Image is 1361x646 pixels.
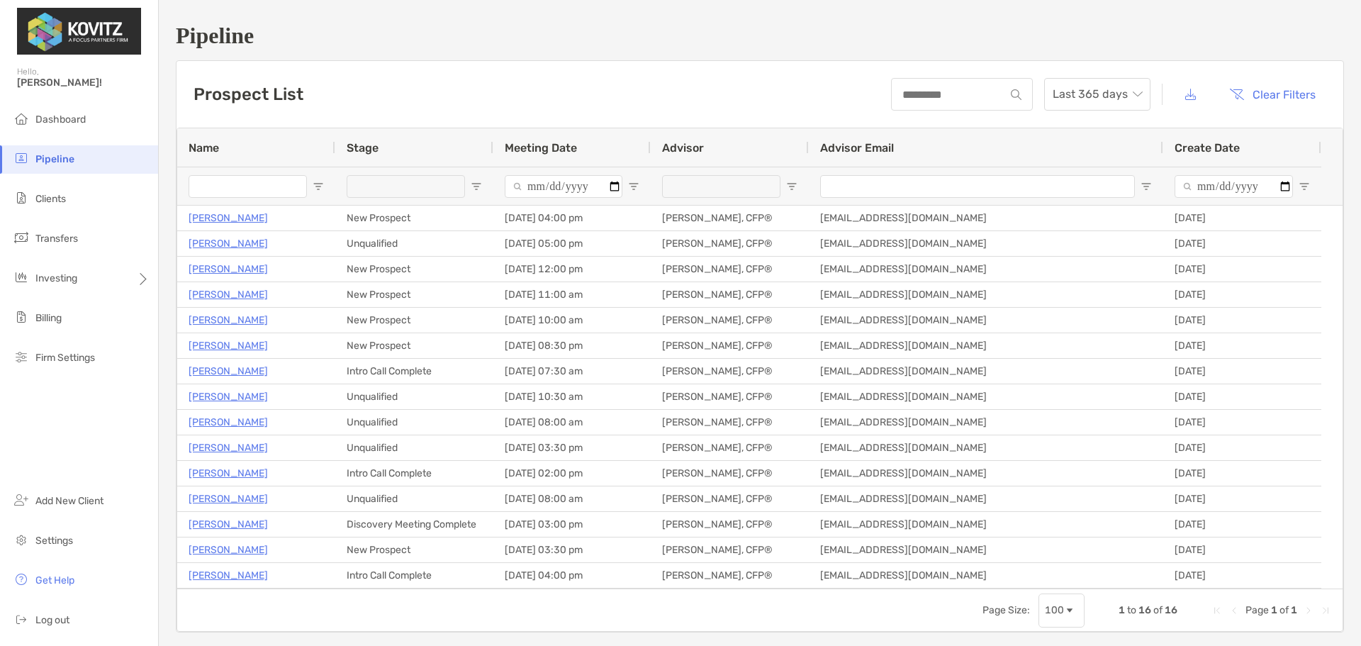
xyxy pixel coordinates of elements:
[347,141,379,155] span: Stage
[1038,594,1085,628] div: Page Size
[651,461,809,486] div: [PERSON_NAME], CFP®
[189,260,268,278] a: [PERSON_NAME]
[335,257,493,282] div: New Prospect
[809,206,1163,230] div: [EMAIL_ADDRESS][DOMAIN_NAME]
[13,110,30,127] img: dashboard icon
[189,141,219,155] span: Name
[189,516,268,533] a: [PERSON_NAME]
[820,141,894,155] span: Advisor Email
[176,23,1344,49] h1: Pipeline
[335,333,493,358] div: New Prospect
[471,181,482,192] button: Open Filter Menu
[17,6,141,57] img: Zoe Logo
[335,359,493,384] div: Intro Call Complete
[313,181,324,192] button: Open Filter Menu
[335,538,493,562] div: New Prospect
[335,308,493,333] div: New Prospect
[651,282,809,307] div: [PERSON_NAME], CFP®
[1279,604,1289,616] span: of
[1175,141,1240,155] span: Create Date
[1163,563,1321,588] div: [DATE]
[13,229,30,246] img: transfers icon
[13,308,30,325] img: billing icon
[335,410,493,435] div: Unqualified
[1163,359,1321,384] div: [DATE]
[651,206,809,230] div: [PERSON_NAME], CFP®
[35,113,86,126] span: Dashboard
[189,388,268,406] a: [PERSON_NAME]
[493,231,651,256] div: [DATE] 05:00 pm
[335,282,493,307] div: New Prospect
[651,486,809,511] div: [PERSON_NAME], CFP®
[982,604,1030,616] div: Page Size:
[1163,333,1321,358] div: [DATE]
[493,435,651,460] div: [DATE] 03:30 pm
[651,435,809,460] div: [PERSON_NAME], CFP®
[335,486,493,511] div: Unqualified
[1163,486,1321,511] div: [DATE]
[651,538,809,562] div: [PERSON_NAME], CFP®
[651,563,809,588] div: [PERSON_NAME], CFP®
[1163,410,1321,435] div: [DATE]
[189,311,268,329] p: [PERSON_NAME]
[1163,435,1321,460] div: [DATE]
[1163,512,1321,537] div: [DATE]
[493,538,651,562] div: [DATE] 03:30 pm
[1303,605,1314,616] div: Next Page
[35,272,77,284] span: Investing
[189,286,268,303] p: [PERSON_NAME]
[35,193,66,205] span: Clients
[335,384,493,409] div: Unqualified
[651,512,809,537] div: [PERSON_NAME], CFP®
[35,233,78,245] span: Transfers
[13,269,30,286] img: investing icon
[1299,181,1310,192] button: Open Filter Menu
[809,257,1163,282] div: [EMAIL_ADDRESS][DOMAIN_NAME]
[493,384,651,409] div: [DATE] 10:30 am
[189,439,268,457] p: [PERSON_NAME]
[194,84,303,104] h3: Prospect List
[809,231,1163,256] div: [EMAIL_ADDRESS][DOMAIN_NAME]
[651,257,809,282] div: [PERSON_NAME], CFP®
[1141,181,1152,192] button: Open Filter Menu
[809,333,1163,358] div: [EMAIL_ADDRESS][DOMAIN_NAME]
[1320,605,1331,616] div: Last Page
[651,333,809,358] div: [PERSON_NAME], CFP®
[335,435,493,460] div: Unqualified
[35,312,62,324] span: Billing
[1163,384,1321,409] div: [DATE]
[651,359,809,384] div: [PERSON_NAME], CFP®
[820,175,1135,198] input: Advisor Email Filter Input
[189,567,268,584] a: [PERSON_NAME]
[662,141,704,155] span: Advisor
[505,175,622,198] input: Meeting Date Filter Input
[189,490,268,508] a: [PERSON_NAME]
[13,189,30,206] img: clients icon
[189,209,268,227] p: [PERSON_NAME]
[189,337,268,355] a: [PERSON_NAME]
[13,571,30,588] img: get-help icon
[1163,257,1321,282] div: [DATE]
[493,461,651,486] div: [DATE] 02:00 pm
[35,153,74,165] span: Pipeline
[1165,604,1177,616] span: 16
[189,464,268,482] a: [PERSON_NAME]
[493,512,651,537] div: [DATE] 03:00 pm
[1175,175,1293,198] input: Create Date Filter Input
[809,282,1163,307] div: [EMAIL_ADDRESS][DOMAIN_NAME]
[1163,461,1321,486] div: [DATE]
[189,362,268,380] p: [PERSON_NAME]
[1228,605,1240,616] div: Previous Page
[651,410,809,435] div: [PERSON_NAME], CFP®
[189,235,268,252] a: [PERSON_NAME]
[493,410,651,435] div: [DATE] 08:00 am
[651,308,809,333] div: [PERSON_NAME], CFP®
[189,541,268,559] a: [PERSON_NAME]
[1271,604,1277,616] span: 1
